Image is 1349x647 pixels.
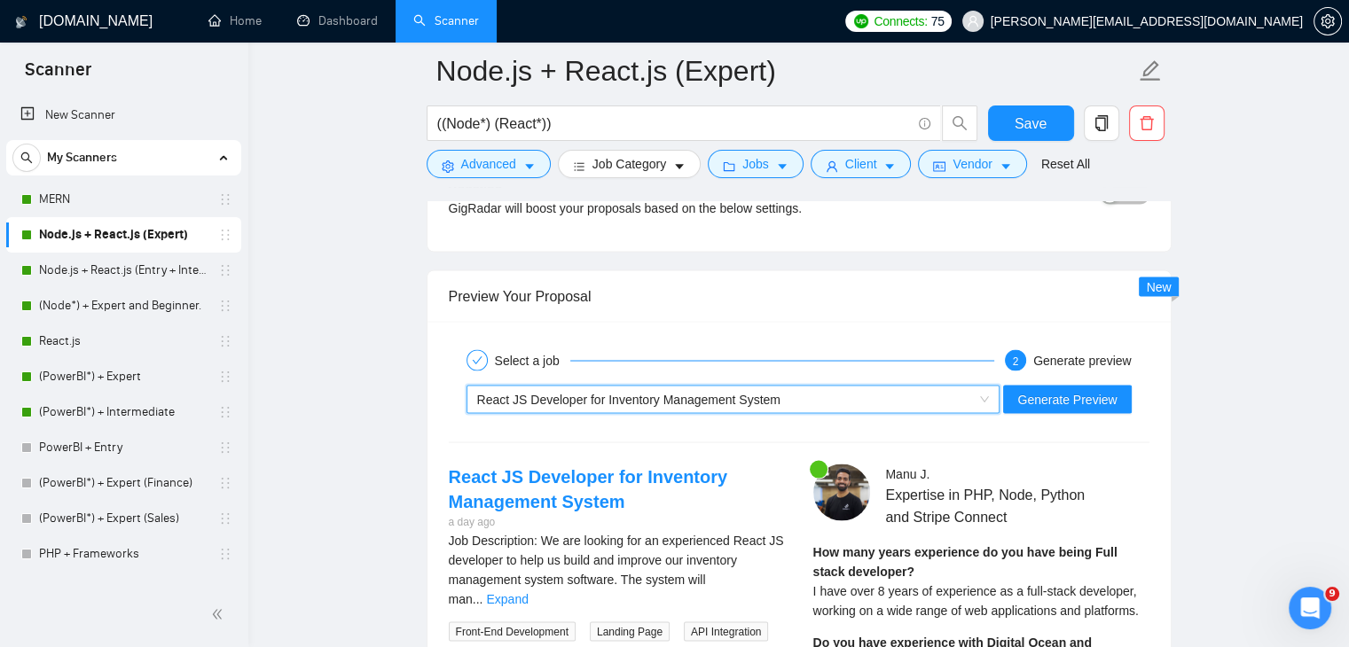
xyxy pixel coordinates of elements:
[39,394,208,430] a: (PowerBI*) + Intermediate
[12,144,41,172] button: search
[218,511,232,526] span: holder
[449,198,975,217] div: GigRadar will boost your proposals based on the below settings.
[885,466,929,480] span: Manu J .
[473,591,483,605] span: ...
[218,192,232,207] span: holder
[967,15,979,27] span: user
[1003,385,1131,413] button: Generate Preview
[573,160,585,173] span: bars
[1146,279,1171,293] span: New
[486,591,528,605] a: Expand
[811,150,912,178] button: userClientcaret-down
[1314,14,1341,28] span: setting
[942,105,977,141] button: search
[1041,154,1090,174] a: Reset All
[918,150,1026,178] button: idcardVendorcaret-down
[449,513,785,530] div: a day ago
[1015,113,1047,135] span: Save
[885,483,1096,527] span: Expertise in PHP, Node, Python and Stripe Connect
[39,217,208,253] a: Node.js + React.js (Expert)
[427,150,551,178] button: settingAdvancedcaret-down
[1325,587,1339,601] span: 9
[442,160,454,173] span: setting
[673,160,686,173] span: caret-down
[218,440,232,455] span: holder
[15,8,27,36] img: logo
[449,621,576,641] span: Front-End Development
[39,182,208,217] a: MERN
[826,160,838,173] span: user
[218,263,232,277] span: holder
[1017,389,1117,409] span: Generate Preview
[297,13,378,28] a: dashboardDashboard
[684,621,768,641] span: API Integration
[988,105,1074,141] button: Save
[523,160,536,173] span: caret-down
[39,288,208,323] a: (Node*) + Expert and Beginner.
[20,97,227,133] a: New Scanner
[1129,105,1165,141] button: delete
[218,547,232,561] span: holder
[776,160,788,173] span: caret-down
[845,154,877,174] span: Client
[436,49,1135,93] input: Scanner name...
[1013,355,1019,367] span: 2
[1314,7,1342,35] button: setting
[218,405,232,419] span: holder
[931,12,945,31] span: 75
[933,160,945,173] span: idcard
[413,13,479,28] a: searchScanner
[477,392,780,406] span: React JS Developer for Inventory Management System
[218,228,232,242] span: holder
[813,583,1139,617] span: I have over 8 years of experience as a full-stack developer, working on a wide range of web appli...
[590,621,670,641] span: Landing Page
[218,476,232,490] span: holder
[449,466,728,511] a: React JS Developer for Inventory Management System
[558,150,701,178] button: barsJob Categorycaret-down
[39,572,208,607] a: PowerBI + Finance
[461,154,516,174] span: Advanced
[1130,115,1164,131] span: delete
[874,12,927,31] span: Connects:
[218,334,232,348] span: holder
[39,536,208,572] a: PHP + Frameworks
[6,97,241,133] li: New Scanner
[449,530,785,608] div: Job Description: We are looking for an experienced React JS developer to help us build and improv...
[13,152,40,164] span: search
[813,544,1118,578] strong: How many years experience do you have being Full stack developer?
[1085,115,1118,131] span: copy
[708,150,804,178] button: folderJobscaret-down
[11,57,106,94] span: Scanner
[218,299,232,313] span: holder
[723,160,735,173] span: folder
[943,115,976,131] span: search
[47,140,117,175] span: My Scanners
[211,605,229,623] span: double-left
[472,355,482,365] span: check
[218,370,232,384] span: holder
[813,464,870,520] img: c1Nwmv2xWVFyeze9Zxv0OiU5w5tAO1YS58-6IpycFbltbtWERR0WWCXrMI2C9Yw9j8
[883,160,896,173] span: caret-down
[1289,587,1331,629] iframe: Intercom live chat
[919,118,930,129] span: info-circle
[1000,160,1012,173] span: caret-down
[953,154,992,174] span: Vendor
[1139,59,1162,82] span: edit
[742,154,769,174] span: Jobs
[39,253,208,288] a: Node.js + React.js (Entry + Intermediate)
[1084,105,1119,141] button: copy
[1314,14,1342,28] a: setting
[854,14,868,28] img: upwork-logo.png
[449,270,1149,321] div: Preview Your Proposal
[39,359,208,394] a: (PowerBI*) + Expert
[39,323,208,359] a: React.js
[208,13,262,28] a: homeHome
[449,533,784,605] span: Job Description: We are looking for an experienced React JS developer to help us build and improv...
[592,154,666,174] span: Job Category
[495,349,570,370] div: Select a job
[39,430,208,465] a: PowerBI + Entry
[1033,349,1132,370] div: Generate preview
[437,113,911,135] input: Search Freelance Jobs...
[39,465,208,501] a: (PowerBI*) + Expert (Finance)
[39,501,208,536] a: (PowerBI*) + Expert (Sales)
